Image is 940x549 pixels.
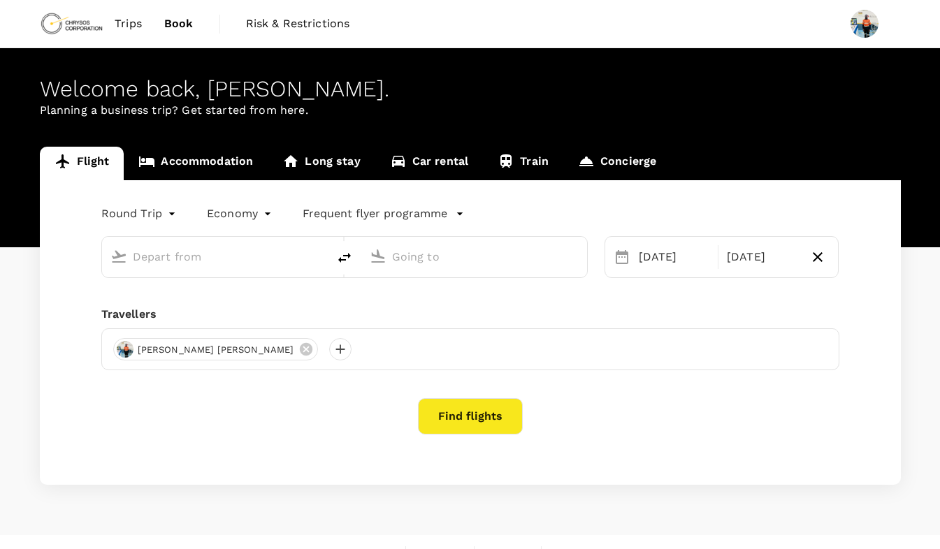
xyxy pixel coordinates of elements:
button: Frequent flyer programme [303,205,464,222]
img: Andy Amoako Twum [851,10,878,38]
button: Find flights [418,398,523,434]
span: Trips [115,15,142,32]
div: Welcome back , [PERSON_NAME] . [40,76,901,102]
a: Long stay [268,147,375,180]
div: Round Trip [101,203,180,225]
button: Open [577,255,580,258]
a: Accommodation [124,147,268,180]
span: Book [164,15,194,32]
p: Frequent flyer programme [303,205,447,222]
img: avatar-66b4d5868d7a9.jpeg [117,341,133,358]
p: Planning a business trip? Get started from here. [40,102,901,119]
input: Depart from [133,246,298,268]
span: [PERSON_NAME] [PERSON_NAME] [129,343,303,357]
a: Flight [40,147,124,180]
div: [PERSON_NAME] [PERSON_NAME] [113,338,318,360]
a: Train [483,147,563,180]
div: Travellers [101,306,839,323]
div: [DATE] [633,243,715,271]
button: delete [328,241,361,274]
div: [DATE] [721,243,803,271]
img: Chrysos Corporation [40,8,104,39]
a: Concierge [563,147,671,180]
input: Going to [392,246,558,268]
a: Car rental [375,147,484,180]
div: Economy [207,203,275,225]
span: Risk & Restrictions [246,15,350,32]
button: Open [318,255,321,258]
